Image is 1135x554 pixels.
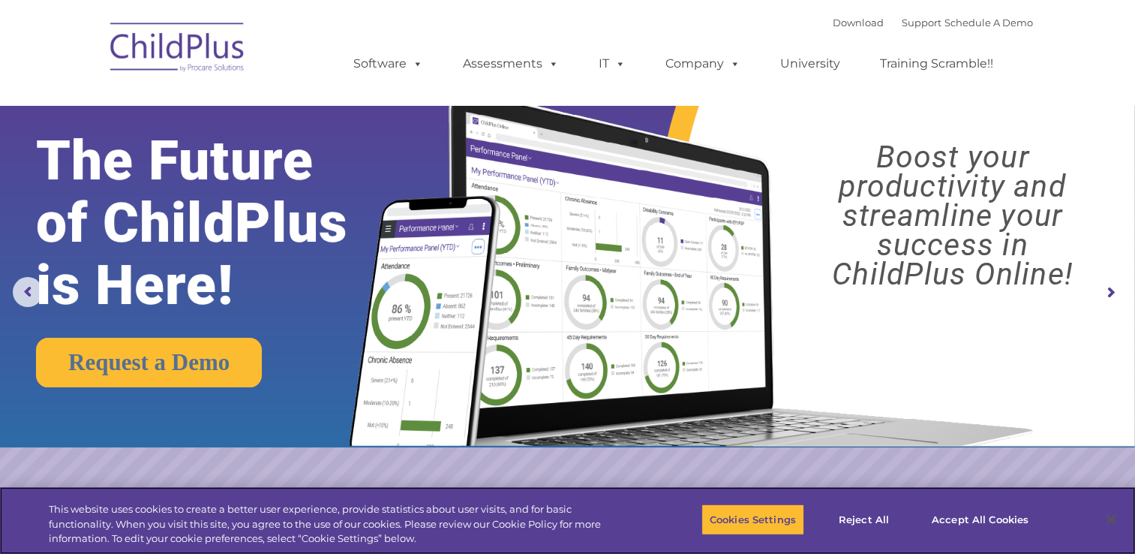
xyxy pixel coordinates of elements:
[865,49,1008,79] a: Training Scramble!!
[765,49,855,79] a: University
[833,17,884,29] a: Download
[833,17,1033,29] font: |
[701,504,804,535] button: Cookies Settings
[923,504,1037,535] button: Accept All Cookies
[103,12,253,87] img: ChildPlus by Procare Solutions
[338,49,438,79] a: Software
[209,99,254,110] span: Last name
[784,143,1121,289] rs-layer: Boost your productivity and streamline your success in ChildPlus Online!
[36,338,262,387] a: Request a Demo
[49,502,624,546] div: This website uses cookies to create a better user experience, provide statistics about user visit...
[209,161,272,172] span: Phone number
[944,17,1033,29] a: Schedule A Demo
[36,130,398,317] rs-layer: The Future of ChildPlus is Here!
[817,504,911,535] button: Reject All
[584,49,641,79] a: IT
[902,17,941,29] a: Support
[650,49,755,79] a: Company
[448,49,574,79] a: Assessments
[1094,503,1127,536] button: Close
